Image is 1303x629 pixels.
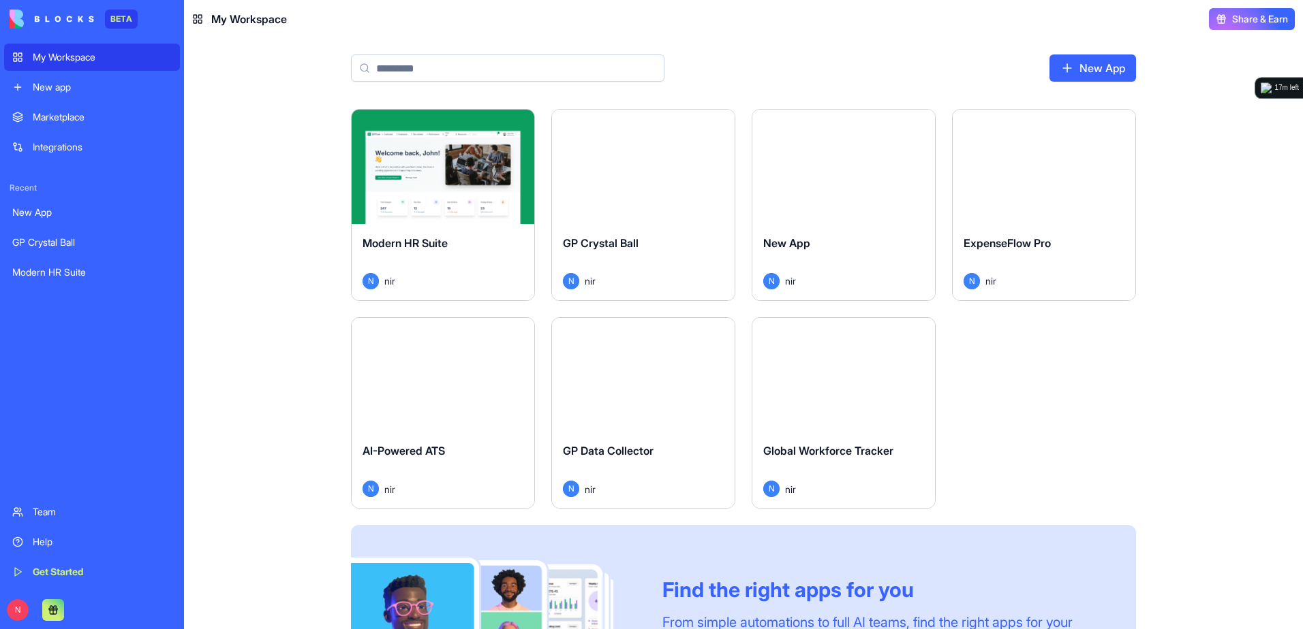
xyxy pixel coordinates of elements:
span: Modern HR Suite [363,236,448,250]
div: Get Started [33,565,172,579]
div: Integrations [33,140,172,154]
a: New App [4,199,180,226]
a: GP Crystal Ball [4,229,180,256]
span: N [964,273,980,289]
span: nir [785,482,796,496]
span: GP Data Collector [563,444,654,457]
div: My Workspace [33,50,172,64]
span: Share & Earn [1232,12,1288,26]
a: Marketplace [4,103,180,131]
a: New App [1049,54,1136,82]
div: New app [33,80,172,94]
span: New App [763,236,810,250]
span: N [763,273,780,289]
button: Share & Earn [1209,8,1295,30]
a: ExpenseFlow ProNnir [952,109,1136,301]
span: AI-Powered ATS [363,444,445,457]
span: nir [585,482,596,496]
a: Modern HR SuiteNnir [351,109,535,301]
span: nir [585,274,596,288]
a: Help [4,528,180,555]
span: nir [384,482,395,496]
div: Team [33,505,172,519]
span: Recent [4,182,180,193]
a: Team [4,498,180,526]
a: New AppNnir [752,109,936,301]
a: Global Workforce TrackerNnir [752,317,936,509]
span: nir [985,274,996,288]
a: GP Crystal BallNnir [551,109,735,301]
span: N [763,481,780,497]
img: logo [10,10,94,29]
a: BETA [10,10,138,29]
span: Global Workforce Tracker [763,444,893,457]
div: 17m left [1274,82,1299,93]
a: Get Started [4,558,180,585]
span: N [363,273,379,289]
a: New app [4,74,180,101]
span: GP Crystal Ball [563,236,639,250]
span: nir [384,274,395,288]
div: Marketplace [33,110,172,124]
div: GP Crystal Ball [12,236,172,249]
div: Find the right apps for you [662,577,1103,602]
a: Modern HR Suite [4,259,180,286]
span: N [363,481,379,497]
span: N [7,599,29,621]
div: New App [12,206,172,219]
img: logo [1261,82,1272,93]
a: GP Data CollectorNnir [551,317,735,509]
a: AI-Powered ATSNnir [351,317,535,509]
span: ExpenseFlow Pro [964,236,1051,250]
span: My Workspace [211,11,287,27]
div: Help [33,535,172,549]
div: BETA [105,10,138,29]
a: Integrations [4,133,180,161]
div: Modern HR Suite [12,265,172,279]
span: N [563,481,579,497]
span: nir [785,274,796,288]
span: N [563,273,579,289]
a: My Workspace [4,44,180,71]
